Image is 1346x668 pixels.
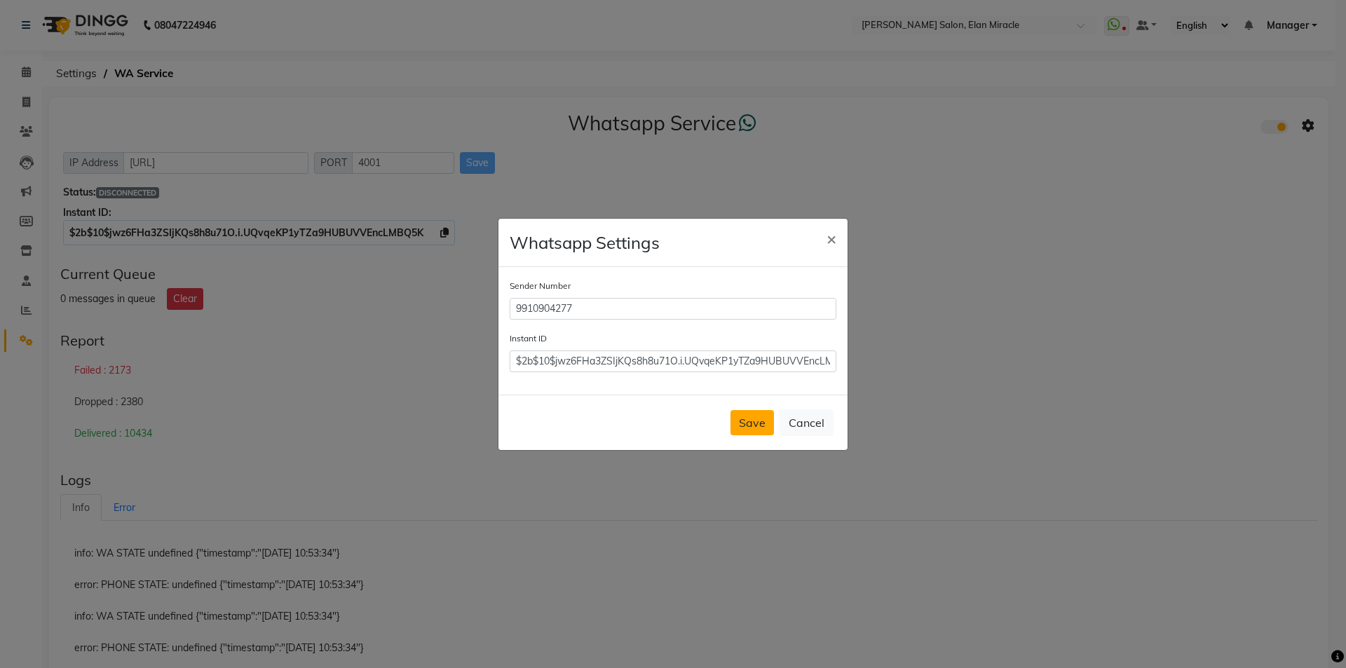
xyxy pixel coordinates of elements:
[730,410,774,435] button: Save
[827,228,836,249] span: ×
[510,332,547,345] label: Instant ID
[510,280,571,292] label: Sender Number
[815,219,848,258] button: Close
[780,409,834,436] button: Cancel
[510,230,660,255] h4: Whatsapp Settings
